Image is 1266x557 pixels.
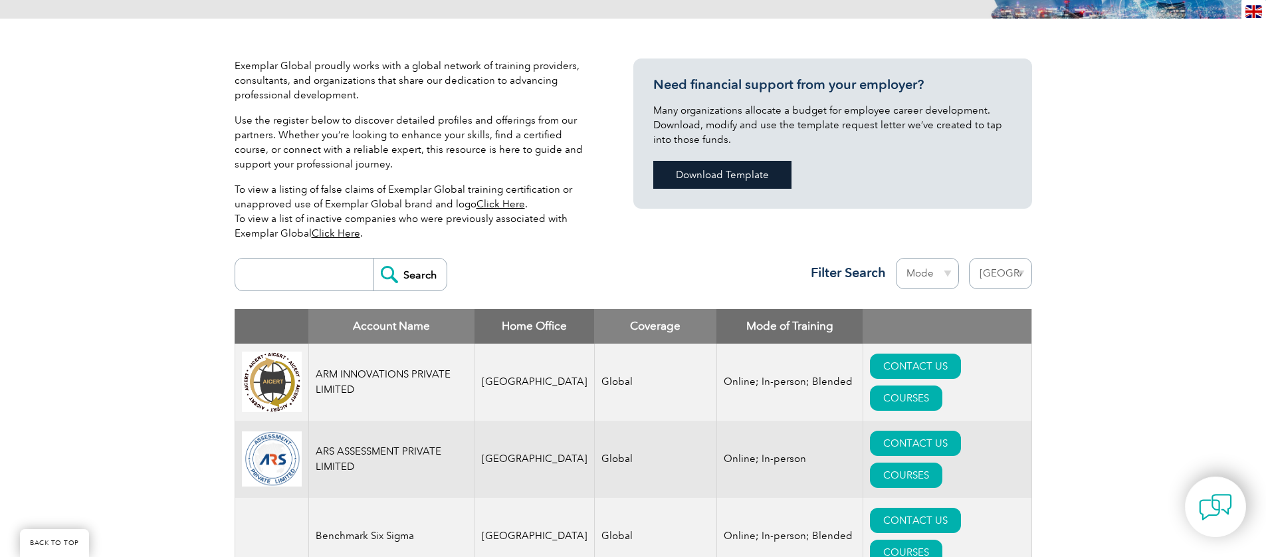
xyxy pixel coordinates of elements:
td: ARS ASSESSMENT PRIVATE LIMITED [308,421,475,498]
a: COURSES [870,386,942,411]
td: Online; In-person; Blended [716,344,863,421]
p: To view a listing of false claims of Exemplar Global training certification or unapproved use of ... [235,182,593,241]
p: Use the register below to discover detailed profiles and offerings from our partners. Whether you... [235,113,593,171]
h3: Filter Search [803,265,886,281]
img: 509b7a2e-6565-ed11-9560-0022481565fd-logo.png [242,431,302,487]
h3: Need financial support from your employer? [653,76,1012,93]
td: Global [594,344,716,421]
input: Search [373,259,447,290]
th: Mode of Training: activate to sort column ascending [716,309,863,344]
td: Online; In-person [716,421,863,498]
a: Click Here [312,227,360,239]
a: Click Here [476,198,525,210]
a: CONTACT US [870,431,961,456]
p: Many organizations allocate a budget for employee career development. Download, modify and use th... [653,103,1012,147]
img: contact-chat.png [1199,491,1232,524]
a: Download Template [653,161,791,189]
th: Account Name: activate to sort column descending [308,309,475,344]
p: Exemplar Global proudly works with a global network of training providers, consultants, and organ... [235,58,593,102]
td: Global [594,421,716,498]
img: en [1245,5,1262,18]
th: : activate to sort column ascending [863,309,1031,344]
a: CONTACT US [870,508,961,533]
th: Home Office: activate to sort column ascending [475,309,594,344]
td: [GEOGRAPHIC_DATA] [475,344,594,421]
a: BACK TO TOP [20,529,89,557]
th: Coverage: activate to sort column ascending [594,309,716,344]
td: [GEOGRAPHIC_DATA] [475,421,594,498]
td: ARM INNOVATIONS PRIVATE LIMITED [308,344,475,421]
a: COURSES [870,463,942,488]
img: d4f7149c-8dc9-ef11-a72f-002248108aed-logo.jpg [242,352,302,412]
a: CONTACT US [870,354,961,379]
